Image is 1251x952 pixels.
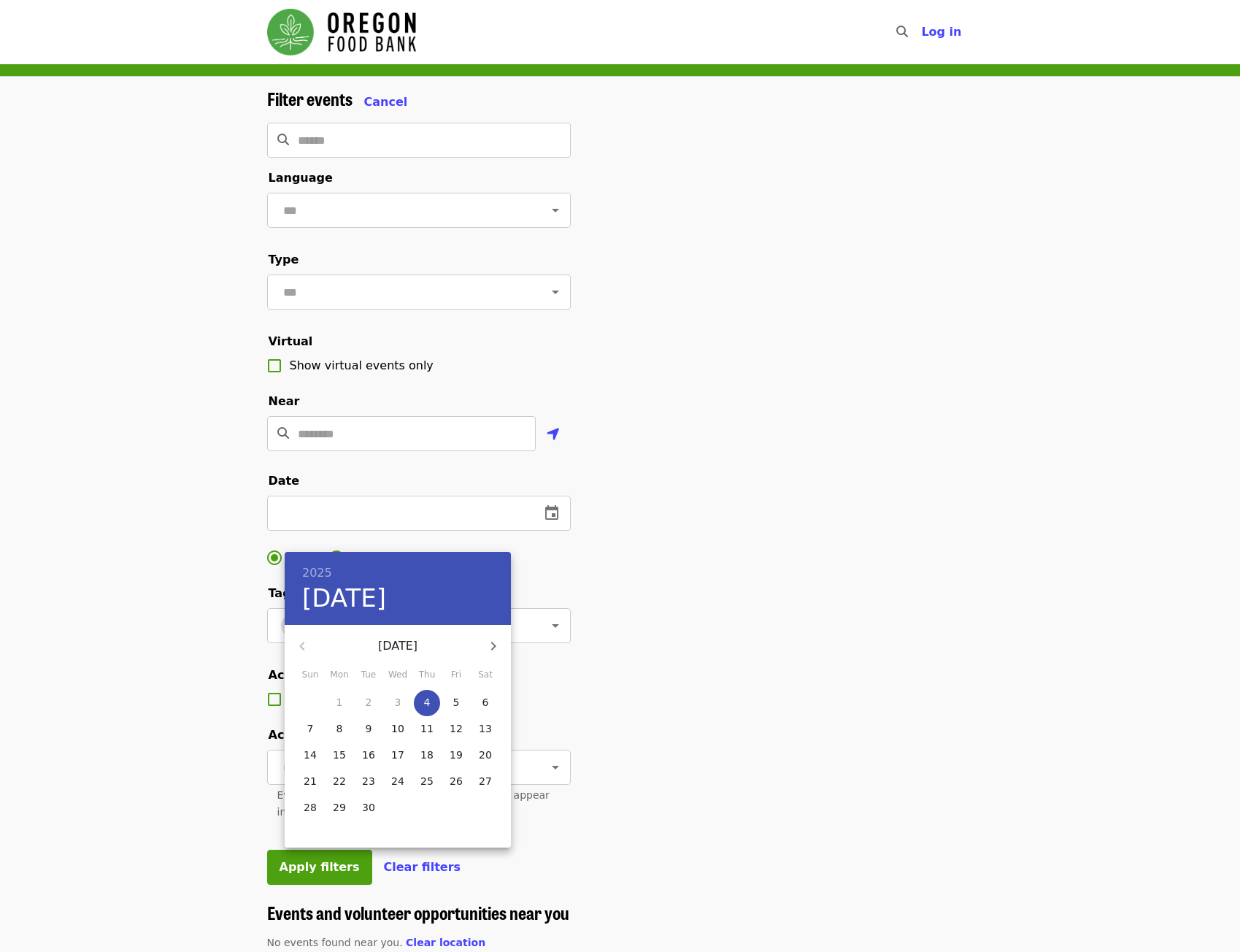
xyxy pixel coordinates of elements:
p: 22 [333,774,346,788]
button: 12 [443,716,469,742]
span: Mon [326,668,353,683]
p: 28 [304,800,317,815]
button: 2025 [302,563,332,583]
p: 21 [304,774,317,788]
p: 23 [362,774,375,788]
button: 19 [443,742,469,769]
button: 28 [297,795,323,821]
p: 20 [479,748,492,762]
p: 10 [391,721,404,736]
button: 26 [443,769,469,795]
p: 16 [362,748,375,762]
p: 4 [424,695,431,710]
p: 11 [420,721,434,736]
button: 9 [355,716,382,742]
button: 24 [385,769,411,795]
p: 19 [450,748,463,762]
span: Sun [297,668,323,683]
button: 22 [326,769,353,795]
button: 13 [472,716,499,742]
button: 29 [326,795,353,821]
p: 7 [307,721,314,736]
p: 14 [304,748,317,762]
button: 10 [385,716,411,742]
p: 5 [453,695,460,710]
p: 24 [391,774,404,788]
button: 25 [414,769,440,795]
p: 30 [362,800,375,815]
span: Thu [414,668,440,683]
button: 16 [355,742,382,769]
button: 8 [326,716,353,742]
span: Wed [385,668,411,683]
button: [DATE] [302,583,386,614]
p: 17 [391,748,404,762]
button: 21 [297,769,323,795]
button: 15 [326,742,353,769]
p: 15 [333,748,346,762]
button: 5 [443,690,469,716]
p: 6 [482,695,489,710]
span: Fri [443,668,469,683]
p: 29 [333,800,346,815]
p: 13 [479,721,492,736]
button: 20 [472,742,499,769]
button: 4 [414,690,440,716]
p: 18 [420,748,434,762]
p: 8 [336,721,343,736]
button: 6 [472,690,499,716]
button: 14 [297,742,323,769]
p: 26 [450,774,463,788]
button: 17 [385,742,411,769]
button: 7 [297,716,323,742]
button: 23 [355,769,382,795]
p: 27 [479,774,492,788]
button: 18 [414,742,440,769]
button: 30 [355,795,382,821]
p: 9 [366,721,372,736]
p: 25 [420,774,434,788]
span: Sat [472,668,499,683]
button: 11 [414,716,440,742]
button: 27 [472,769,499,795]
p: [DATE] [320,637,476,655]
p: 12 [450,721,463,736]
span: Tue [355,668,382,683]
